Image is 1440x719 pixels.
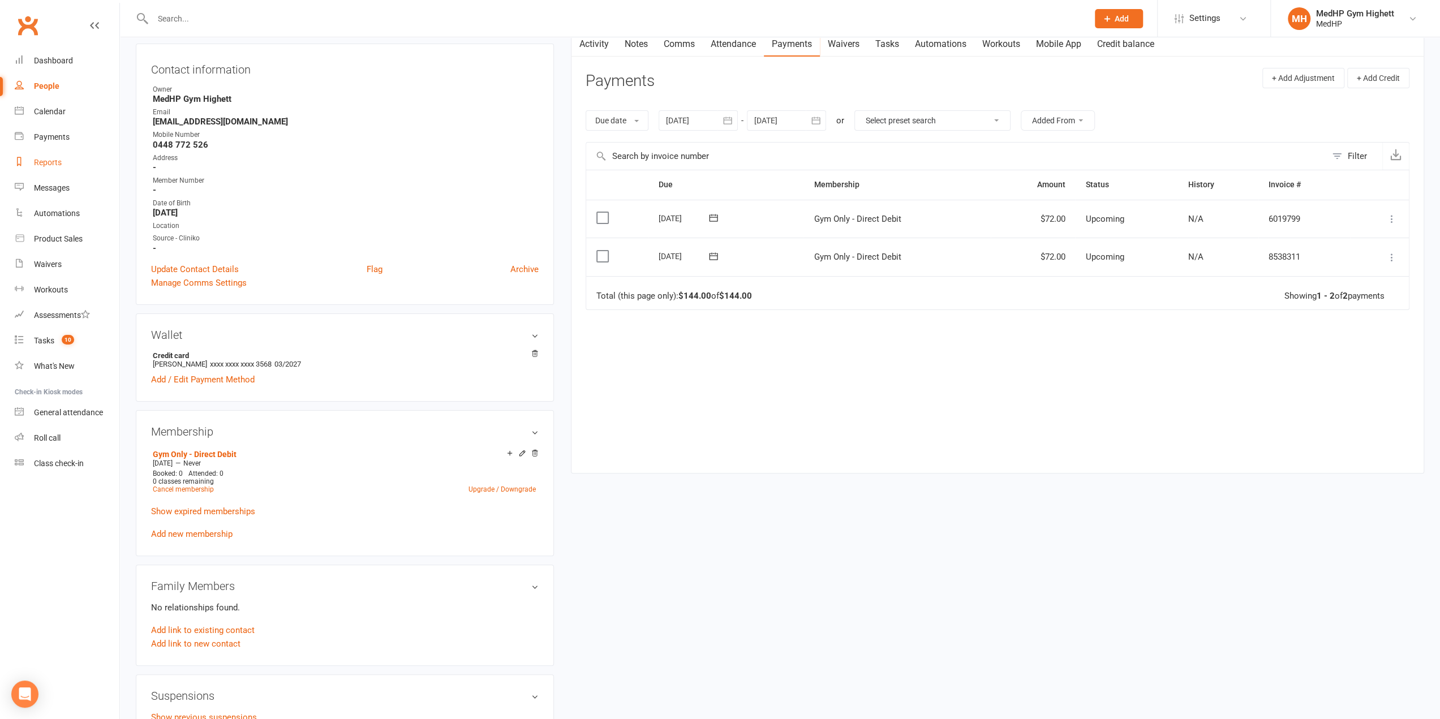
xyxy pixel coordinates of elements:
div: Dashboard [34,56,73,65]
a: People [15,74,119,99]
a: Assessments [15,303,119,328]
a: Automations [907,31,974,57]
p: No relationships found. [151,601,539,614]
button: Added From [1021,110,1095,131]
div: [DATE] [659,209,711,227]
input: Search... [149,11,1080,27]
div: Product Sales [34,234,83,243]
a: Add link to new contact [151,637,240,651]
button: Add [1095,9,1143,28]
a: Manage Comms Settings [151,276,247,290]
strong: $144.00 [719,291,752,301]
a: Class kiosk mode [15,451,119,476]
a: Add new membership [151,529,233,539]
button: + Add Adjustment [1262,68,1344,88]
strong: MedHP Gym Highett [153,94,539,104]
div: What's New [34,361,75,371]
a: Add / Edit Payment Method [151,373,255,386]
span: Booked: 0 [153,470,183,477]
div: Filter [1348,149,1367,163]
a: Payments [764,31,820,57]
strong: 2 [1343,291,1348,301]
div: — [150,459,539,468]
div: Assessments [34,311,90,320]
td: 6019799 [1258,200,1350,238]
th: Due [648,170,804,199]
h3: Wallet [151,329,539,341]
div: Email [153,107,539,118]
div: [DATE] [659,247,711,265]
a: Clubworx [14,11,42,40]
div: Calendar [34,107,66,116]
a: Dashboard [15,48,119,74]
span: Settings [1189,6,1220,31]
a: Workouts [974,31,1028,57]
th: Membership [803,170,990,199]
th: Amount [991,170,1076,199]
a: Tasks [867,31,907,57]
th: Invoice # [1258,170,1350,199]
span: Add [1115,14,1129,23]
strong: Credit card [153,351,533,360]
td: $72.00 [991,200,1076,238]
h3: Membership [151,425,539,438]
a: Waivers [820,31,867,57]
strong: $144.00 [678,291,711,301]
a: Automations [15,201,119,226]
input: Search by invoice number [586,143,1326,170]
a: Messages [15,175,119,201]
a: Cancel membership [153,485,214,493]
div: Owner [153,84,539,95]
div: Automations [34,209,80,218]
div: Location [153,221,539,231]
strong: [DATE] [153,208,539,218]
span: N/A [1188,252,1203,262]
span: Attended: 0 [188,470,223,477]
a: Credit balance [1089,31,1162,57]
a: What's New [15,354,119,379]
div: MedHP [1316,19,1394,29]
a: Activity [571,31,617,57]
span: [DATE] [153,459,173,467]
a: Calendar [15,99,119,124]
h3: Family Members [151,580,539,592]
th: History [1177,170,1258,199]
div: MedHP Gym Highett [1316,8,1394,19]
span: Gym Only - Direct Debit [814,252,901,262]
a: Flag [367,262,382,276]
span: xxxx xxxx xxxx 3568 [210,360,272,368]
div: Address [153,153,539,163]
a: Product Sales [15,226,119,252]
span: 0 classes remaining [153,477,214,485]
h3: Payments [586,72,655,90]
span: Never [183,459,201,467]
div: Class check-in [34,459,84,468]
a: Add link to existing contact [151,623,255,637]
div: Source - Cliniko [153,233,539,244]
div: Waivers [34,260,62,269]
div: Mobile Number [153,130,539,140]
span: N/A [1188,214,1203,224]
a: Workouts [15,277,119,303]
a: Gym Only - Direct Debit [153,450,237,459]
strong: - [153,185,539,195]
td: 8538311 [1258,238,1350,276]
div: Open Intercom Messenger [11,681,38,708]
a: Mobile App [1028,31,1089,57]
div: Showing of payments [1284,291,1385,301]
span: Gym Only - Direct Debit [814,214,901,224]
div: Roll call [34,433,61,442]
h3: Contact information [151,59,539,76]
div: MH [1288,7,1310,30]
a: Archive [510,262,539,276]
div: Messages [34,183,70,192]
div: or [836,114,844,127]
span: Upcoming [1085,252,1124,262]
strong: 0448 772 526 [153,140,539,150]
span: Upcoming [1085,214,1124,224]
h3: Suspensions [151,690,539,702]
div: Payments [34,132,70,141]
button: Due date [586,110,648,131]
button: Filter [1326,143,1382,170]
div: Date of Birth [153,198,539,209]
